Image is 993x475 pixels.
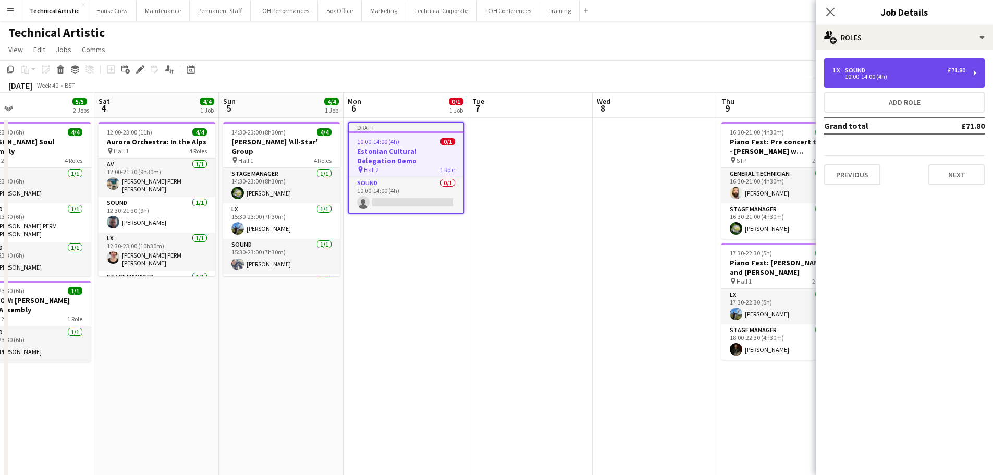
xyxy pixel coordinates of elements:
[721,122,838,239] app-job-card: 16:30-21:00 (4h30m)2/2Piano Fest: Pre concert talk - [PERSON_NAME] w [PERSON_NAME] and [PERSON_NA...
[362,1,406,21] button: Marketing
[540,1,580,21] button: Training
[349,123,463,131] div: Draft
[4,43,27,56] a: View
[107,128,152,136] span: 12:00-23:00 (11h)
[99,96,110,106] span: Sat
[223,239,340,274] app-card-role: Sound1/115:30-23:00 (7h30m)[PERSON_NAME]
[928,164,985,185] button: Next
[189,147,207,155] span: 4 Roles
[200,98,214,105] span: 4/4
[8,25,105,41] h1: Technical Artistic
[824,92,985,113] button: Add role
[317,128,332,136] span: 4/4
[65,156,82,164] span: 4 Roles
[68,287,82,295] span: 1/1
[595,102,610,114] span: 8
[192,128,207,136] span: 4/4
[816,5,993,19] h3: Job Details
[99,271,215,307] app-card-role: Stage Manager1/1
[720,102,734,114] span: 9
[928,117,985,134] td: £71.80
[251,1,318,21] button: FOH Performances
[325,106,338,114] div: 1 Job
[815,128,830,136] span: 2/2
[223,122,340,276] app-job-card: 14:30-23:00 (8h30m)4/4[PERSON_NAME] 'All-Star' Group Hall 14 RolesStage Manager1/114:30-23:00 (8h...
[721,258,838,277] h3: Piano Fest: [PERSON_NAME] and [PERSON_NAME]
[21,1,88,21] button: Technical Artistic
[721,96,734,106] span: Thu
[52,43,76,56] a: Jobs
[812,156,830,164] span: 2 Roles
[721,168,838,203] app-card-role: General Technician1/116:30-21:00 (4h30m)[PERSON_NAME]
[721,137,838,156] h3: Piano Fest: Pre concert talk - [PERSON_NAME] w [PERSON_NAME] and [PERSON_NAME]
[472,96,484,106] span: Tue
[223,137,340,156] h3: [PERSON_NAME] 'All-Star' Group
[99,159,215,197] app-card-role: AV1/112:00-21:30 (9h30m)[PERSON_NAME] PERM [PERSON_NAME]
[190,1,251,21] button: Permanent Staff
[832,74,965,79] div: 10:00-14:00 (4h)
[824,164,880,185] button: Previous
[82,45,105,54] span: Comms
[948,67,965,74] div: £71.80
[68,128,82,136] span: 4/4
[812,277,830,285] span: 2 Roles
[99,197,215,233] app-card-role: Sound1/112:30-21:30 (9h)[PERSON_NAME]
[137,1,190,21] button: Maintenance
[449,106,463,114] div: 1 Job
[29,43,50,56] a: Edit
[348,122,464,214] app-job-card: Draft10:00-14:00 (4h)0/1Estonian Cultural Delegation Demo Hall 21 RoleSound0/110:00-14:00 (4h)
[730,249,772,257] span: 17:30-22:30 (5h)
[88,1,137,21] button: House Crew
[346,102,361,114] span: 6
[99,233,215,271] app-card-role: LX1/112:30-23:00 (10h30m)[PERSON_NAME] PERM [PERSON_NAME]
[238,156,253,164] span: Hall 1
[8,45,23,54] span: View
[78,43,109,56] a: Comms
[231,128,286,136] span: 14:30-23:00 (8h30m)
[349,147,463,165] h3: Estonian Cultural Delegation Demo
[406,1,477,21] button: Technical Corporate
[34,81,60,89] span: Week 40
[99,122,215,276] app-job-card: 12:00-23:00 (11h)4/4Aurora Orchestra: In the Alps Hall 14 RolesAV1/112:00-21:30 (9h30m)[PERSON_NA...
[440,166,455,174] span: 1 Role
[223,203,340,239] app-card-role: LX1/115:30-23:00 (7h30m)[PERSON_NAME]
[222,102,236,114] span: 5
[223,96,236,106] span: Sun
[721,324,838,360] app-card-role: Stage Manager1/118:00-22:30 (4h30m)[PERSON_NAME]
[318,1,362,21] button: Box Office
[357,138,399,145] span: 10:00-14:00 (4h)
[349,177,463,213] app-card-role: Sound0/110:00-14:00 (4h)
[721,243,838,360] app-job-card: 17:30-22:30 (5h)2/2Piano Fest: [PERSON_NAME] and [PERSON_NAME] Hall 12 RolesLX1/117:30-22:30 (5h)...
[67,315,82,323] span: 1 Role
[730,128,784,136] span: 16:30-21:00 (4h30m)
[73,106,89,114] div: 2 Jobs
[200,106,214,114] div: 1 Job
[348,96,361,106] span: Mon
[737,277,752,285] span: Hall 1
[99,137,215,147] h3: Aurora Orchestra: In the Alps
[56,45,71,54] span: Jobs
[223,274,340,313] app-card-role: Sound1/1
[364,166,379,174] span: Hall 2
[477,1,540,21] button: FOH Conferences
[845,67,869,74] div: Sound
[597,96,610,106] span: Wed
[65,81,75,89] div: BST
[72,98,87,105] span: 5/5
[832,67,845,74] div: 1 x
[114,147,129,155] span: Hall 1
[816,25,993,50] div: Roles
[471,102,484,114] span: 7
[223,168,340,203] app-card-role: Stage Manager1/114:30-23:00 (8h30m)[PERSON_NAME]
[314,156,332,164] span: 4 Roles
[8,80,32,91] div: [DATE]
[721,203,838,239] app-card-role: Stage Manager1/116:30-21:00 (4h30m)[PERSON_NAME]
[33,45,45,54] span: Edit
[324,98,339,105] span: 4/4
[97,102,110,114] span: 4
